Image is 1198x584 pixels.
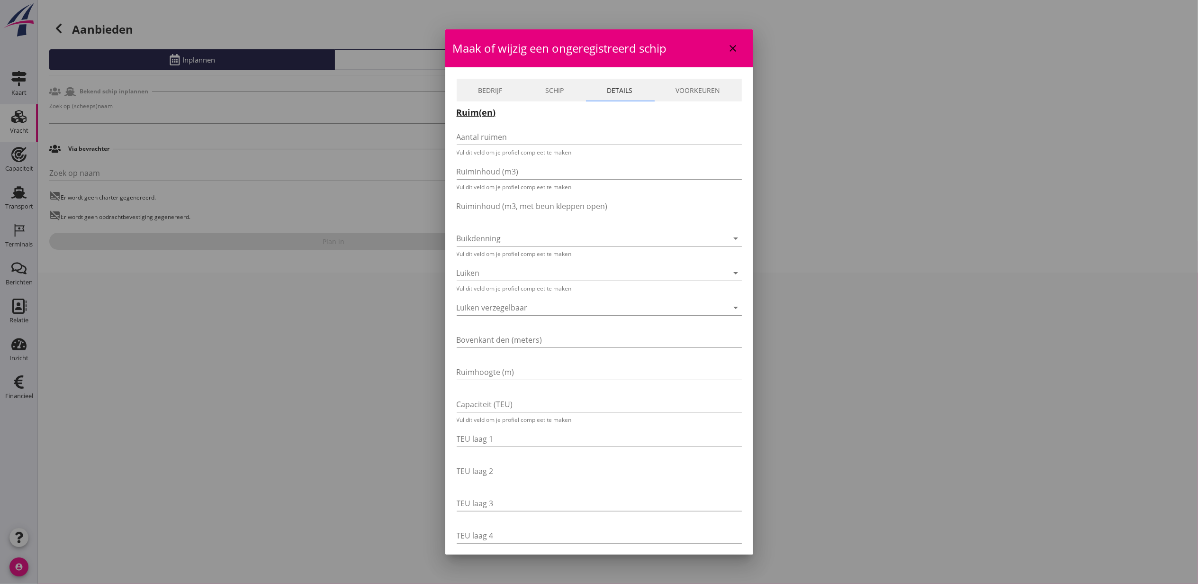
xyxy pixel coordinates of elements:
i: arrow_drop_down [730,233,742,244]
div: Vul dit veld om je profiel compleet te maken [457,250,742,258]
div: Vul dit veld om je profiel compleet te maken [457,148,742,156]
input: Ruiminhoud (m3, met beun kleppen open) [457,199,729,214]
a: Schip [524,79,585,101]
input: Aantal ruimen [457,129,729,145]
i: arrow_drop_down [730,267,742,279]
input: TEU laag 1 [457,431,729,447]
i: arrow_drop_down [730,302,742,313]
a: Details [585,79,654,101]
a: Bedrijf [457,79,524,101]
a: Voorkeuren [654,79,742,101]
input: Capaciteit (TEU) [457,397,729,412]
input: TEU laag 3 [457,496,729,511]
input: TEU laag 2 [457,464,729,479]
input: TEU laag 4 [457,528,729,543]
div: Vul dit veld om je profiel compleet te maken [457,183,742,191]
input: Ruimhoogte (m) [457,365,729,380]
div: Vul dit veld om je profiel compleet te maken [457,416,742,424]
div: Vul dit veld om je profiel compleet te maken [457,284,742,292]
input: Ruiminhoud (m3) [457,164,729,179]
input: Bovenkant den (meters) [457,332,729,347]
div: Maak of wijzig een ongeregistreerd schip [445,29,753,67]
i: close [728,43,739,54]
div: Ruim(en) [457,106,742,119]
